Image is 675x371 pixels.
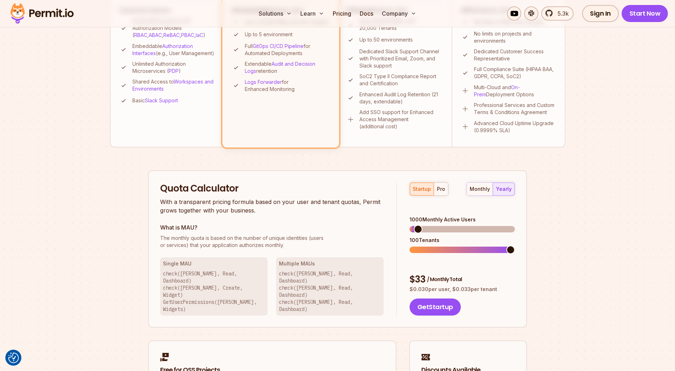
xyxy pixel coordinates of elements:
[474,84,556,98] p: Multi-Cloud and Deployment Options
[410,216,515,223] div: 1000 Monthly Active Users
[279,270,381,313] p: check([PERSON_NAME], Read, Dashboard) check([PERSON_NAME], Read, Dashboard) check([PERSON_NAME], ...
[160,235,384,249] p: or services) that your application authorizes monthly.
[163,32,180,38] a: ReBAC
[379,6,419,21] button: Company
[8,353,19,363] img: Revisit consent button
[245,61,315,74] a: Audit and Decision Logs
[541,6,574,21] a: 5.3k
[132,78,215,92] p: Shared Access to
[474,84,520,97] a: On-Prem
[245,79,330,93] p: for Enhanced Monitoring
[410,299,461,316] button: GetStartup
[359,91,443,105] p: Enhanced Audit Log Retention (21 days, extendable)
[132,43,215,57] p: Embeddable (e.g., User Management)
[8,353,19,363] button: Consent Preferences
[253,43,304,49] a: GitOps CI/CD Pipeline
[474,30,556,44] p: No limits on projects and environments
[7,1,77,26] img: Permit logo
[132,43,193,56] a: Authorization Interfaces
[582,5,619,22] a: Sign In
[474,48,556,62] p: Dedicated Customer Success Representative
[145,97,178,103] a: Slack Support
[256,6,295,21] button: Solutions
[470,185,490,193] div: monthly
[149,32,162,38] a: ABAC
[245,79,282,85] a: Logs Forwarder
[160,223,384,232] h3: What is MAU?
[474,120,556,134] p: Advanced Cloud Uptime Upgrade (0.9999% SLA)
[410,273,515,286] div: $ 33
[245,60,330,75] p: Extendable retention
[622,5,668,22] a: Start Now
[163,260,265,267] h3: Single MAU
[359,109,443,130] p: Add SSO support for Enhanced Access Management (additional cost)
[427,276,462,283] span: / Monthly Total
[330,6,354,21] a: Pricing
[279,260,381,267] h3: Multiple MAUs
[297,6,327,21] button: Learn
[132,60,215,75] p: Unlimited Authorization Microservices ( )
[163,270,265,313] p: check([PERSON_NAME], Read, Dashboard) check([PERSON_NAME], Create, Widget) GetUserPermissions([PE...
[132,17,215,39] p: UI and API Access for All Authorization Models ( , , , , )
[474,66,556,80] p: Full Compliance Suite (HIPAA BAA, GDPR, CCPA, SoC2)
[196,32,203,38] a: IaC
[160,182,384,195] h2: Quota Calculator
[359,73,443,87] p: SoC2 Type II Compliance Report and Certification
[134,32,147,38] a: RBAC
[160,235,384,242] span: The monthly quota is based on the number of unique identities (users
[245,31,292,38] p: Up to 5 environment
[359,48,443,69] p: Dedicated Slack Support Channel with Prioritized Email, Zoom, and Slack support
[160,198,384,215] p: With a transparent pricing formula based on your user and tenant quotas, Permit grows together wi...
[169,68,179,74] a: PDP
[357,6,376,21] a: Docs
[410,286,515,293] p: $ 0.030 per user, $ 0.033 per tenant
[181,32,194,38] a: PBAC
[474,102,556,116] p: Professional Services and Custom Terms & Conditions Agreement
[359,36,413,43] p: Up to 50 environments
[553,9,569,18] span: 5.3k
[437,185,445,193] div: pro
[410,237,515,244] div: 100 Tenants
[245,43,330,57] p: Full for Automated Deployments
[132,97,178,104] p: Basic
